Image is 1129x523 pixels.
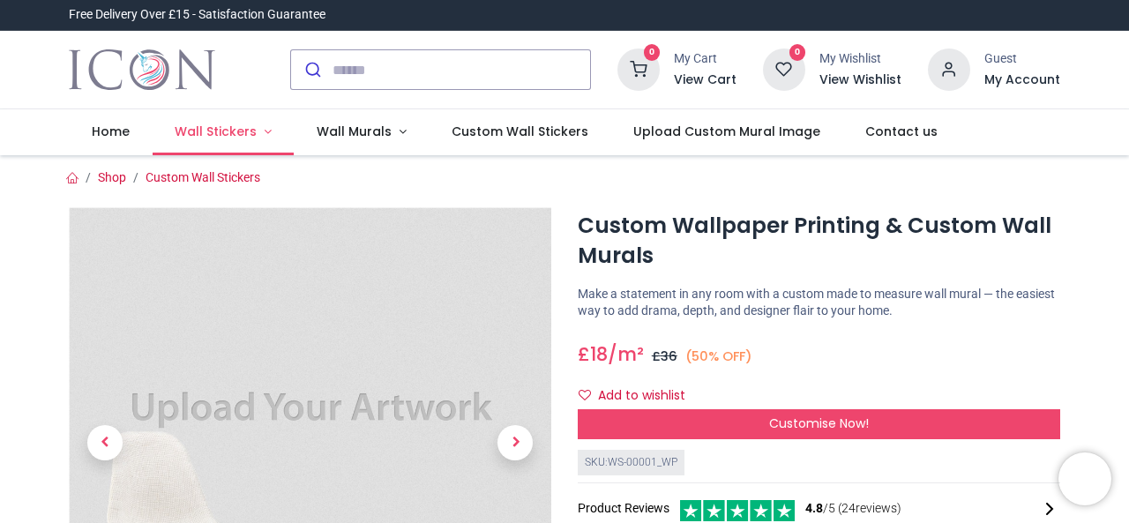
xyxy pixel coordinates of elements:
sup: 0 [644,44,661,61]
a: 0 [617,62,660,76]
a: Shop [98,170,126,184]
span: 4.8 [805,501,823,515]
div: Guest [984,50,1060,68]
iframe: Customer reviews powered by Trustpilot [690,6,1060,24]
div: Free Delivery Over £15 - Satisfaction Guarantee [69,6,325,24]
span: £ [578,341,608,367]
div: SKU: WS-00001_WP [578,450,684,475]
span: Wall Murals [317,123,392,140]
a: 0 [763,62,805,76]
span: Custom Wall Stickers [452,123,588,140]
button: Submit [291,50,333,89]
span: Previous [87,425,123,460]
span: Next [497,425,533,460]
small: (50% OFF) [685,347,752,366]
span: /5 ( 24 reviews) [805,500,901,518]
h1: Custom Wallpaper Printing & Custom Wall Murals [578,211,1060,272]
a: Wall Stickers [153,109,295,155]
a: Custom Wall Stickers [146,170,260,184]
span: Home [92,123,130,140]
div: My Wishlist [819,50,901,68]
img: Icon Wall Stickers [69,45,214,94]
a: View Wishlist [819,71,901,89]
span: 36 [661,347,677,365]
span: Upload Custom Mural Image [633,123,820,140]
div: My Cart [674,50,736,68]
iframe: Brevo live chat [1058,452,1111,505]
span: 18 [590,341,608,367]
i: Add to wishlist [579,389,591,401]
a: View Cart [674,71,736,89]
span: Customise Now! [769,415,869,432]
sup: 0 [789,44,806,61]
div: Product Reviews [578,497,1060,521]
span: Wall Stickers [175,123,257,140]
p: Make a statement in any room with a custom made to measure wall mural — the easiest way to add dr... [578,286,1060,320]
a: My Account [984,71,1060,89]
span: £ [652,347,677,365]
span: /m² [608,341,644,367]
button: Add to wishlistAdd to wishlist [578,381,700,411]
a: Logo of Icon Wall Stickers [69,45,214,94]
span: Contact us [865,123,938,140]
a: Wall Murals [294,109,429,155]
